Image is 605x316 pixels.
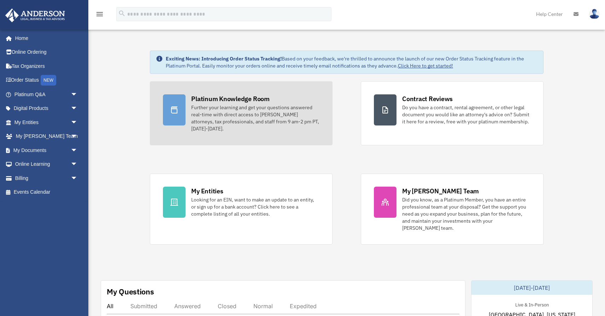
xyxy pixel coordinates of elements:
[107,303,113,310] div: All
[71,157,85,172] span: arrow_drop_down
[166,55,282,62] strong: Exciting News: Introducing Order Status Tracking!
[5,101,88,116] a: Digital Productsarrow_drop_down
[174,303,201,310] div: Answered
[5,157,88,171] a: Online Learningarrow_drop_down
[402,187,479,195] div: My [PERSON_NAME] Team
[71,171,85,186] span: arrow_drop_down
[191,187,223,195] div: My Entities
[218,303,236,310] div: Closed
[71,101,85,116] span: arrow_drop_down
[95,10,104,18] i: menu
[71,129,85,144] span: arrow_drop_down
[150,81,333,145] a: Platinum Knowledge Room Further your learning and get your questions answered real-time with dire...
[5,59,88,73] a: Tax Organizers
[5,185,88,199] a: Events Calendar
[71,87,85,102] span: arrow_drop_down
[402,104,530,125] div: Do you have a contract, rental agreement, or other legal document you would like an attorney's ad...
[5,45,88,59] a: Online Ordering
[41,75,56,86] div: NEW
[402,196,530,232] div: Did you know, as a Platinum Member, you have an entire professional team at your disposal? Get th...
[95,12,104,18] a: menu
[5,73,88,88] a: Order StatusNEW
[107,286,154,297] div: My Questions
[5,115,88,129] a: My Entitiesarrow_drop_down
[361,81,544,145] a: Contract Reviews Do you have a contract, rental agreement, or other legal document you would like...
[361,174,544,245] a: My [PERSON_NAME] Team Did you know, as a Platinum Member, you have an entire professional team at...
[471,281,592,295] div: [DATE]-[DATE]
[290,303,317,310] div: Expedited
[71,143,85,158] span: arrow_drop_down
[5,171,88,185] a: Billingarrow_drop_down
[589,9,600,19] img: User Pic
[253,303,273,310] div: Normal
[510,300,554,308] div: Live & In-Person
[5,31,85,45] a: Home
[5,143,88,157] a: My Documentsarrow_drop_down
[71,115,85,130] span: arrow_drop_down
[402,94,453,103] div: Contract Reviews
[130,303,157,310] div: Submitted
[191,94,270,103] div: Platinum Knowledge Room
[3,8,67,22] img: Anderson Advisors Platinum Portal
[5,87,88,101] a: Platinum Q&Aarrow_drop_down
[166,55,538,69] div: Based on your feedback, we're thrilled to announce the launch of our new Order Status Tracking fe...
[191,104,319,132] div: Further your learning and get your questions answered real-time with direct access to [PERSON_NAM...
[398,63,453,69] a: Click Here to get started!
[118,10,126,17] i: search
[5,129,88,144] a: My [PERSON_NAME] Teamarrow_drop_down
[150,174,333,245] a: My Entities Looking for an EIN, want to make an update to an entity, or sign up for a bank accoun...
[191,196,319,217] div: Looking for an EIN, want to make an update to an entity, or sign up for a bank account? Click her...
